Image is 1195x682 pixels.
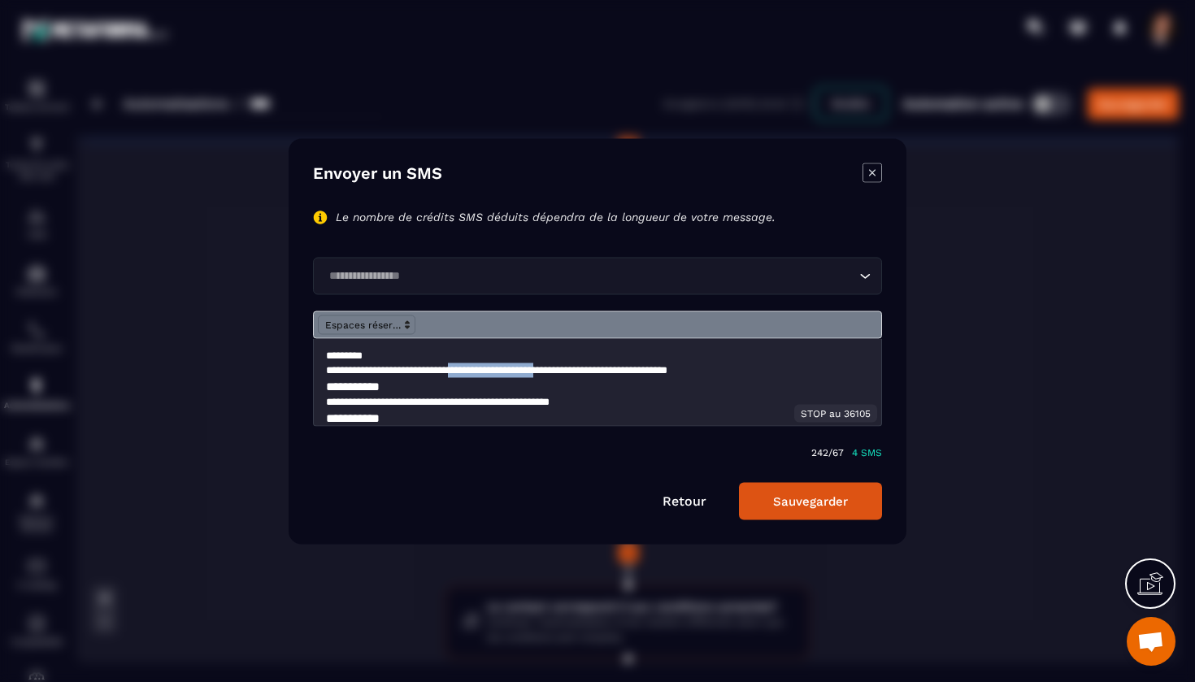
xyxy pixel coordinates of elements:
[313,163,442,185] h4: Envoyer un SMS
[324,267,855,285] input: Search for option
[794,404,877,422] div: STOP au 36105
[832,446,844,458] p: 67
[336,210,776,224] p: Le nombre de crédits SMS déduits dépendra de la longueur de votre message.
[313,257,882,294] div: Search for option
[663,493,706,508] a: Retour
[739,482,882,519] button: Sauvegarder
[811,446,832,458] p: 242/
[852,446,882,458] p: 4 SMS
[1127,617,1175,666] div: Ouvrir le chat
